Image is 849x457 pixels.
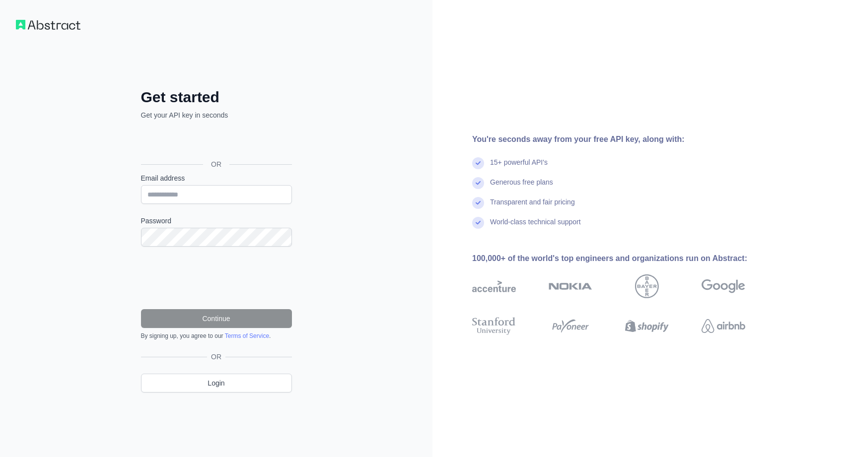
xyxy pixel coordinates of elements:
div: By signing up, you agree to our . [141,332,292,340]
a: Terms of Service [225,332,269,339]
div: Generous free plans [490,177,553,197]
img: shopify [625,315,669,337]
div: World-class technical support [490,217,581,237]
iframe: reCAPTCHA [141,259,292,297]
label: Email address [141,173,292,183]
div: 100,000+ of the world's top engineers and organizations run on Abstract: [472,253,777,264]
img: airbnb [702,315,745,337]
label: Password [141,216,292,226]
div: 15+ powerful API's [490,157,548,177]
img: check mark [472,157,484,169]
img: check mark [472,217,484,229]
button: Continue [141,309,292,328]
img: bayer [635,274,659,298]
img: google [702,274,745,298]
span: OR [203,159,229,169]
img: stanford university [472,315,516,337]
iframe: Sign in with Google Button [136,131,295,153]
div: You're seconds away from your free API key, along with: [472,133,777,145]
span: OR [207,352,225,362]
img: payoneer [549,315,592,337]
h2: Get started [141,88,292,106]
img: nokia [549,274,592,298]
img: accenture [472,274,516,298]
p: Get your API key in seconds [141,110,292,120]
a: Login [141,374,292,392]
img: Workflow [16,20,80,30]
div: Transparent and fair pricing [490,197,575,217]
img: check mark [472,177,484,189]
img: check mark [472,197,484,209]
